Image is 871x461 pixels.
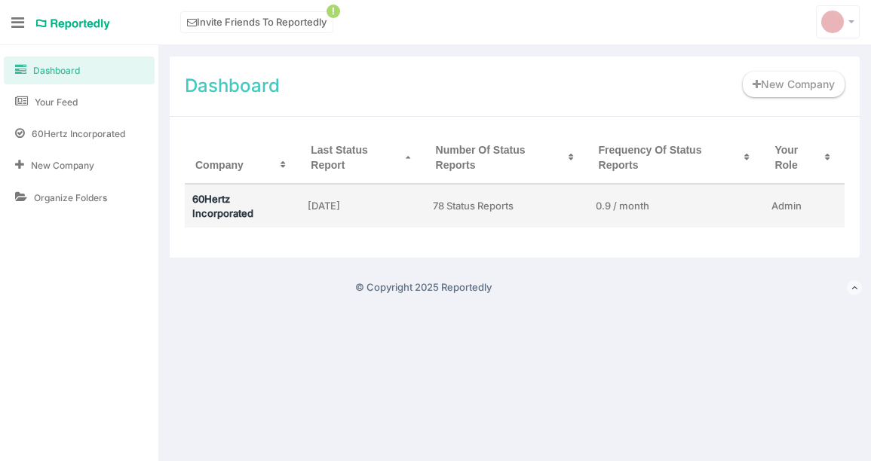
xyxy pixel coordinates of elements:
[31,159,94,172] span: New Company
[35,11,111,37] a: Reportedly
[433,139,581,176] div: Number Of Status Reports
[4,151,155,179] a: New Company
[4,184,155,212] a: Organize Folders
[764,184,845,227] td: Admin
[4,120,155,148] a: 60Hertz Incorporated
[596,139,757,176] div: Frequency Of Status Reports
[588,184,765,227] td: 0.9 / month
[300,132,425,184] th: Last Status Report: Ascending sort applied, activate to apply a descending sort
[34,191,107,204] span: Organize Folders
[185,72,280,101] h3: Dashboard
[425,132,588,184] th: Number Of Status Reports: No sort applied, activate to apply an ascending sort
[764,132,845,184] th: Your Role: No sort applied, activate to apply an ascending sort
[588,132,765,184] th: Frequency Of Status Reports: No sort applied, activate to apply an ascending sort
[327,5,340,18] span: !
[180,11,333,33] a: Invite Friends To Reportedly!
[771,139,837,176] div: Your Role
[4,88,155,116] a: Your Feed
[33,64,80,77] span: Dashboard
[185,132,300,184] th: Company: No sort applied, activate to apply an ascending sort
[300,184,425,227] td: [DATE]
[821,11,844,33] img: svg+xml;base64,PD94bWwgdmVyc2lvbj0iMS4wIiBlbmNvZGluZz0iVVRGLTgiPz4KICAgICAg%0APHN2ZyB2ZXJzaW9uPSI...
[4,56,155,84] a: Dashboard
[35,96,78,108] span: Your Feed
[743,72,845,97] a: New Company
[308,139,417,176] div: Last Status Report
[192,193,253,219] a: 60Hertz Incorporated
[32,127,125,140] span: 60Hertz Incorporated
[425,184,588,227] td: 78 Status Reports
[192,154,293,176] div: Company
